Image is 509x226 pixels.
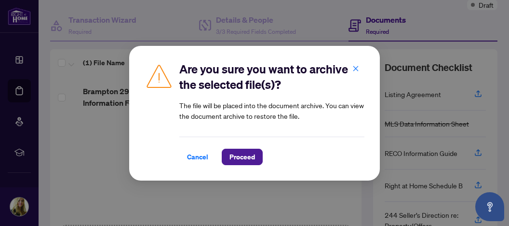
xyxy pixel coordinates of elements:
[145,61,174,90] img: Caution Icon
[179,61,364,92] h2: Are you sure you want to archive the selected file(s)?
[352,65,359,71] span: close
[229,149,255,165] span: Proceed
[179,100,364,121] article: The file will be placed into the document archive. You can view the document archive to restore t...
[222,149,263,165] button: Proceed
[187,149,208,165] span: Cancel
[179,149,216,165] button: Cancel
[475,192,504,221] button: Open asap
